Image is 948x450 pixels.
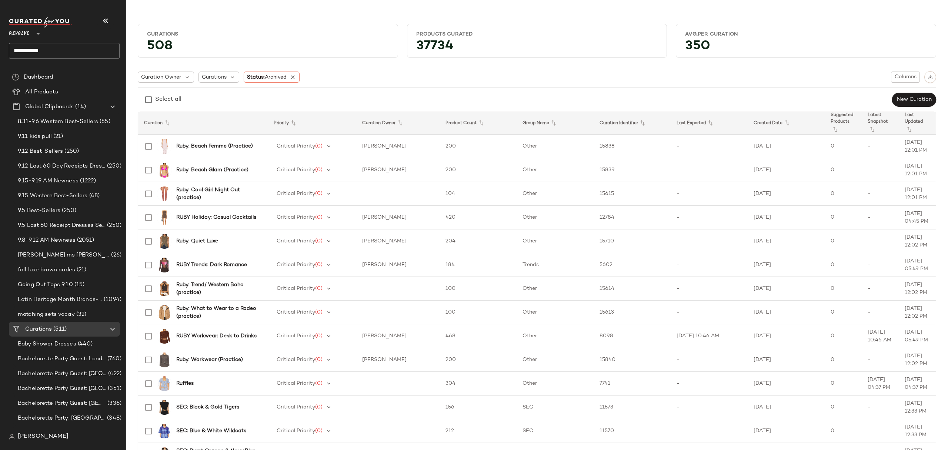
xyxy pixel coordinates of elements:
td: Trends [517,253,594,277]
div: Products Curated [416,31,658,38]
td: Other [517,206,594,229]
span: 9.5 Best-Sellers [18,206,60,215]
span: New Curation [897,97,932,103]
td: [DATE] 05:49 PM [899,324,936,348]
img: CANA-WO179_V1.jpg [157,305,172,320]
td: [DATE] [748,301,825,324]
span: (0) [315,428,323,434]
span: Bachelorette Party: [GEOGRAPHIC_DATA] [18,414,106,423]
td: [DATE] 12:02 PM [899,348,936,372]
td: 7741 [594,372,671,396]
td: 104 [440,182,517,206]
td: SEC [517,419,594,443]
span: (0) [315,191,323,196]
b: Ruby: Trend/ Western Boho (practice) [176,281,259,297]
span: Archived [265,75,287,80]
td: - [862,206,899,229]
td: Other [517,372,594,396]
td: 0 [825,135,862,158]
span: (48) [88,192,100,200]
div: Curations [147,31,389,38]
td: [PERSON_NAME] [356,253,440,277]
td: 0 [825,158,862,182]
b: Ruby: What to Wear to a Rodeo (practice) [176,305,259,320]
td: 0 [825,301,862,324]
td: - [862,348,899,372]
td: - [862,135,899,158]
span: [PERSON_NAME] [18,432,69,441]
td: [DATE] [748,277,825,301]
td: [DATE] [748,206,825,229]
b: SEC: Black & Gold Tigers [176,403,239,411]
td: - [862,419,899,443]
span: (0) [315,238,323,244]
td: [DATE] 10:46 AM [862,324,899,348]
span: (511) [52,325,67,334]
td: [DATE] [748,158,825,182]
td: [DATE] [748,419,825,443]
td: 200 [440,135,517,158]
td: 420 [440,206,517,229]
td: [DATE] [748,348,825,372]
th: Group Name [517,112,594,135]
th: Last Exported [671,112,748,135]
b: RUBY Trends: Dark Romance [176,261,247,269]
span: Critical Priority [277,357,315,363]
span: (760) [106,355,121,363]
img: AFFM-WS418_V1.jpg [157,258,172,272]
div: 37734 [410,41,664,54]
td: - [671,229,748,253]
span: matching sets vacay [18,310,75,319]
span: fall luxe brown codes [18,266,75,274]
td: [DATE] 12:02 PM [899,229,936,253]
td: - [862,253,899,277]
td: - [671,372,748,396]
span: Going Out Tops 9.10 [18,281,73,289]
td: - [671,396,748,419]
td: 304 [440,372,517,396]
td: 15840 [594,348,671,372]
img: MAAJ-WX1157_V1.jpg [157,163,172,178]
td: 0 [825,348,862,372]
span: (2051) [76,236,94,245]
span: Critical Priority [277,191,315,196]
td: 100 [440,277,517,301]
span: (0) [315,381,323,386]
td: 0 [825,419,862,443]
th: Last Updated [899,112,936,135]
td: - [671,419,748,443]
td: [DATE] 04:37 PM [862,372,899,396]
span: (0) [315,286,323,291]
span: (55) [98,118,110,126]
span: Bachelorette Party Guest: [GEOGRAPHIC_DATA] [18,370,107,378]
b: RUBY Workwear: Desk to Drinks [176,332,257,340]
td: 15615 [594,182,671,206]
th: Curation Owner [356,112,440,135]
img: JSKI-WS227_V1.jpg [157,400,172,415]
span: Bachelorette Party LP [18,429,76,437]
td: [DATE] [748,135,825,158]
span: 9.15-9.19 AM Newness [18,177,79,185]
img: JLON-WS53_V1.jpg [157,281,172,296]
td: 0 [825,206,862,229]
td: - [671,301,748,324]
span: (352) [76,429,91,437]
span: (440) [76,340,93,348]
span: All Products [25,88,58,96]
b: Ruby: Quiet Luxe [176,237,218,245]
span: 8.31-9.6 Western Best-Sellers [18,118,98,126]
span: (348) [106,414,121,423]
span: Revolve [9,25,29,39]
span: Status: [247,73,287,81]
th: Created Date [748,112,825,135]
span: Critical Priority [277,310,315,315]
td: [DATE] 10:46 AM [671,324,748,348]
td: - [862,277,899,301]
td: Other [517,135,594,158]
div: Select all [155,95,181,104]
span: Critical Priority [277,215,315,220]
b: SEC: Blue & White Wildcats [176,427,246,435]
td: Other [517,182,594,206]
td: - [862,301,899,324]
span: Critical Priority [277,286,315,291]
